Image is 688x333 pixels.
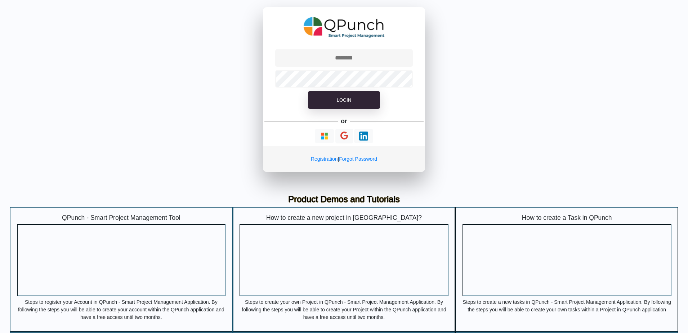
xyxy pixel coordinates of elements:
[240,298,448,320] p: Steps to create your own Project in QPunch - Smart Project Management Application. By following t...
[320,132,329,141] img: Loading...
[315,129,334,143] button: Continue With Microsoft Azure
[354,129,373,143] button: Continue With LinkedIn
[263,146,425,172] div: |
[337,97,351,103] span: Login
[17,298,226,320] p: Steps to register your Account in QPunch - Smart Project Management Application. By following the...
[339,156,377,162] a: Forgot Password
[17,214,226,222] h5: QPunch - Smart Project Management Tool
[463,214,671,222] h5: How to create a Task in QPunch
[359,132,368,141] img: Loading...
[15,194,673,205] h3: Product Demos and Tutorials
[308,91,380,109] button: Login
[340,116,349,126] h5: or
[463,298,671,320] p: Steps to create a new tasks in QPunch - Smart Project Management Application. By following the st...
[311,156,338,162] a: Registration
[240,214,448,222] h5: How to create a new project in [GEOGRAPHIC_DATA]?
[304,14,385,40] img: QPunch
[335,129,353,143] button: Continue With Google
